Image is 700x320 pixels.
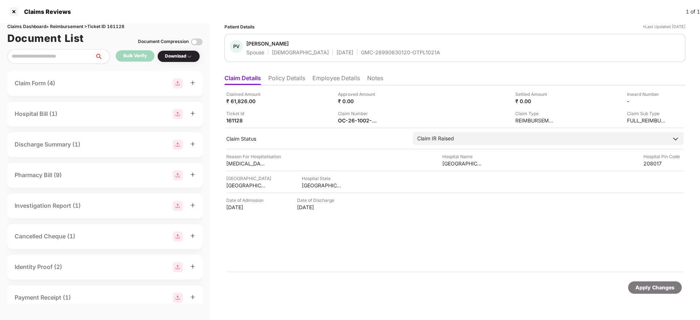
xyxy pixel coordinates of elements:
[627,91,667,98] div: Inward Number
[361,49,440,56] div: GMC-26990630120-OTPL1021A
[272,49,329,56] div: [DEMOGRAPHIC_DATA]
[123,52,147,59] div: Bulk Verify
[226,135,405,142] div: Claim Status
[15,232,75,241] div: Cancelled Cheque (1)
[302,182,342,189] div: [GEOGRAPHIC_DATA]
[190,294,195,300] span: plus
[190,80,195,85] span: plus
[515,110,555,117] div: Claim Type
[20,8,71,15] div: Claims Reviews
[643,160,684,167] div: 208017
[672,135,679,143] img: downArrowIcon
[515,98,555,105] div: ₹ 0.00
[297,204,337,211] div: [DATE]
[515,91,555,98] div: Settled Amount
[173,78,183,89] img: svg+xml;base64,PHN2ZyBpZD0iR3JvdXBfMjg4MTMiIGRhdGEtbmFtZT0iR3JvdXAgMjg4MTMiIHhtbG5zPSJodHRwOi8vd3...
[336,49,353,56] div: [DATE]
[190,233,195,238] span: plus
[191,36,203,48] img: svg+xml;base64,PHN2ZyBpZD0iVG9nZ2xlLTMyeDMyIiB4bWxucz0iaHR0cDovL3d3dy53My5vcmcvMjAwMC9zdmciIHdpZH...
[15,79,55,88] div: Claim Form (4)
[226,182,266,189] div: [GEOGRAPHIC_DATA]
[15,140,80,149] div: Discharge Summary (1)
[173,231,183,242] img: svg+xml;base64,PHN2ZyBpZD0iR3JvdXBfMjg4MTMiIGRhdGEtbmFtZT0iR3JvdXAgMjg4MTMiIHhtbG5zPSJodHRwOi8vd3...
[635,284,674,292] div: Apply Changes
[246,49,264,56] div: Spouse
[417,134,454,143] div: Claim IR Raised
[224,74,261,85] li: Claim Details
[173,170,183,180] img: svg+xml;base64,PHN2ZyBpZD0iR3JvdXBfMjg4MTMiIGRhdGEtbmFtZT0iR3JvdXAgMjg4MTMiIHhtbG5zPSJodHRwOi8vd3...
[268,74,305,85] li: Policy Details
[686,8,700,16] div: 1 of 1
[627,98,667,105] div: -
[95,49,110,64] button: search
[15,262,62,272] div: Identity Proof (2)
[173,293,183,303] img: svg+xml;base64,PHN2ZyBpZD0iR3JvdXBfMjg4MTMiIGRhdGEtbmFtZT0iR3JvdXAgMjg4MTMiIHhtbG5zPSJodHRwOi8vd3...
[312,74,360,85] li: Employee Details
[173,262,183,272] img: svg+xml;base64,PHN2ZyBpZD0iR3JvdXBfMjg4MTMiIGRhdGEtbmFtZT0iR3JvdXAgMjg4MTMiIHhtbG5zPSJodHRwOi8vd3...
[190,264,195,269] span: plus
[246,40,289,47] div: [PERSON_NAME]
[224,23,255,30] div: Patient Details
[15,293,71,302] div: Payment Receipt (1)
[226,204,266,211] div: [DATE]
[173,109,183,119] img: svg+xml;base64,PHN2ZyBpZD0iR3JvdXBfMjg4MTMiIGRhdGEtbmFtZT0iR3JvdXAgMjg4MTMiIHhtbG5zPSJodHRwOi8vd3...
[226,117,266,124] div: 161128
[165,53,192,60] div: Download
[338,91,378,98] div: Approved Amount
[226,110,266,117] div: Ticket Id
[338,98,378,105] div: ₹ 0.00
[173,201,183,211] img: svg+xml;base64,PHN2ZyBpZD0iR3JvdXBfMjg4MTMiIGRhdGEtbmFtZT0iR3JvdXAgMjg4MTMiIHhtbG5zPSJodHRwOi8vd3...
[15,201,81,210] div: Investigation Report (1)
[226,197,266,204] div: Date of Admission
[190,172,195,177] span: plus
[226,98,266,105] div: ₹ 61,826.00
[95,54,109,59] span: search
[442,153,482,160] div: Hospital Name
[173,140,183,150] img: svg+xml;base64,PHN2ZyBpZD0iR3JvdXBfMjg4MTMiIGRhdGEtbmFtZT0iR3JvdXAgMjg4MTMiIHhtbG5zPSJodHRwOi8vd3...
[442,160,482,167] div: [GEOGRAPHIC_DATA]
[226,153,281,160] div: Reason For Hospitalisation
[643,23,685,30] div: *Last Updated [DATE]
[226,91,266,98] div: Claimed Amount
[367,74,383,85] li: Notes
[190,111,195,116] span: plus
[15,109,57,118] div: Hospital Bill (1)
[186,54,192,59] img: svg+xml;base64,PHN2ZyBpZD0iRHJvcGRvd24tMzJ4MzIiIHhtbG5zPSJodHRwOi8vd3d3LnczLm9yZy8yMDAwL3N2ZyIgd2...
[338,117,378,124] div: OC-26-1002-8403-00322372
[297,197,337,204] div: Date of Discharge
[627,110,667,117] div: Claim Sub Type
[138,38,189,45] div: Document Compression
[226,160,266,167] div: [MEDICAL_DATA][PERSON_NAME]
[15,171,62,180] div: Pharmacy Bill (9)
[190,203,195,208] span: plus
[7,30,84,46] h1: Document List
[302,175,342,182] div: Hospital State
[190,141,195,147] span: plus
[627,117,667,124] div: FULL_REIMBURSEMENT
[338,110,378,117] div: Claim Number
[230,40,243,53] div: PV
[7,23,203,30] div: Claims Dashboard > Reimbursement > Ticket ID 161128
[226,175,271,182] div: [GEOGRAPHIC_DATA]
[515,117,555,124] div: REIMBURSEMENT
[643,153,684,160] div: Hospital Pin Code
